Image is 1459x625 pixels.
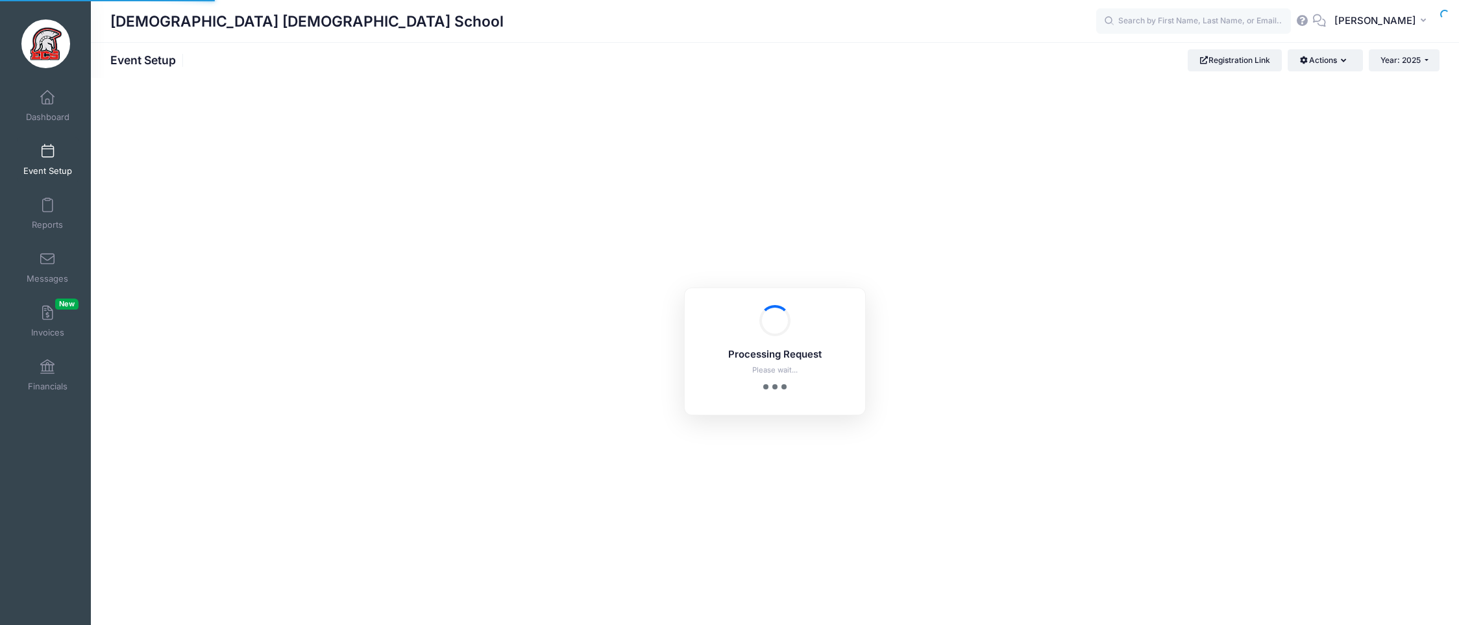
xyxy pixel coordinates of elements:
input: Search by First Name, Last Name, or Email... [1096,8,1291,34]
a: Reports [17,191,79,236]
span: Messages [27,273,68,284]
span: [PERSON_NAME] [1334,14,1416,28]
span: Dashboard [26,112,69,123]
button: [PERSON_NAME] [1326,6,1440,36]
span: New [55,299,79,310]
a: Messages [17,245,79,290]
a: Event Setup [17,137,79,182]
span: Event Setup [23,165,72,177]
span: Invoices [31,327,64,338]
span: Year: 2025 [1380,55,1421,65]
button: Year: 2025 [1369,49,1440,71]
a: InvoicesNew [17,299,79,344]
h1: [DEMOGRAPHIC_DATA] [DEMOGRAPHIC_DATA] School [110,6,504,36]
a: Registration Link [1188,49,1282,71]
h1: Event Setup [110,53,187,67]
p: Please wait... [702,365,848,376]
img: Evangelical Christian School [21,19,70,68]
a: Dashboard [17,83,79,129]
button: Actions [1288,49,1362,71]
span: Reports [32,219,63,230]
a: Financials [17,352,79,398]
h5: Processing Request [702,349,848,361]
span: Financials [28,381,67,392]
